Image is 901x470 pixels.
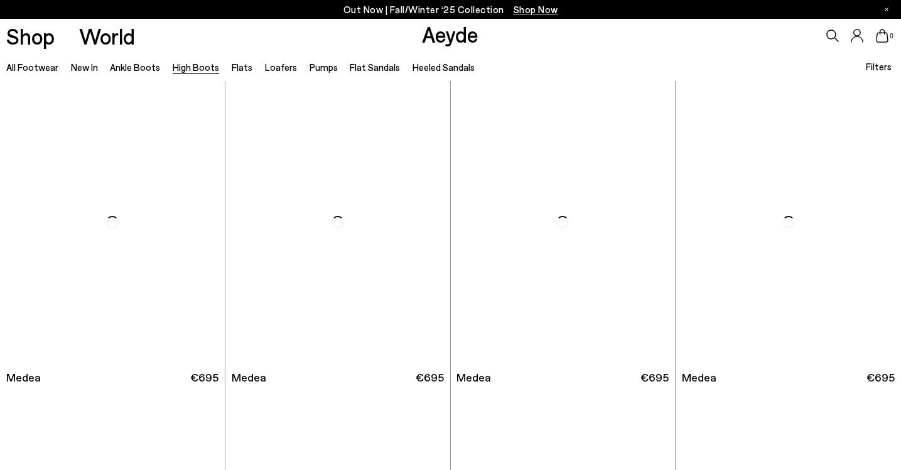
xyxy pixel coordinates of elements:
[190,370,219,385] span: €695
[422,21,478,47] a: Aeyde
[451,363,676,392] a: Medea €695
[350,61,400,73] a: Flat Sandals
[676,81,901,363] img: Medea Suede Knee-High Boots
[6,61,58,73] a: All Footwear
[110,61,160,73] a: Ankle Boots
[866,61,892,72] span: Filters
[6,370,41,385] span: Medea
[79,25,135,47] a: World
[866,370,895,385] span: €695
[265,61,297,73] a: Loafers
[676,363,901,392] a: Medea €695
[310,61,338,73] a: Pumps
[71,61,98,73] a: New In
[225,81,450,363] img: Medea Knee-High Boots
[640,370,669,385] span: €695
[456,370,491,385] span: Medea
[514,4,558,15] span: Navigate to /collections/new-in
[451,81,676,363] img: Medea Suede Knee-High Boots
[343,2,558,18] p: Out Now | Fall/Winter ‘25 Collection
[232,370,266,385] span: Medea
[232,61,252,73] a: Flats
[225,363,450,392] a: Medea €695
[888,33,895,40] span: 0
[876,29,888,43] a: 0
[413,61,475,73] a: Heeled Sandals
[6,25,55,47] a: Shop
[173,61,219,73] a: High Boots
[416,370,444,385] span: €695
[682,370,716,385] span: Medea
